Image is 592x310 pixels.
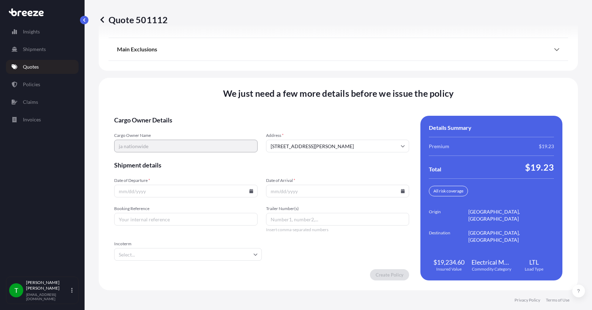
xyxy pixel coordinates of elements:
input: Select... [114,248,262,261]
span: [GEOGRAPHIC_DATA], [GEOGRAPHIC_DATA] [468,208,554,222]
a: Terms of Use [546,297,569,303]
span: Main Exclusions [117,46,157,53]
span: Destination [429,229,468,243]
span: LTL [529,258,539,266]
span: Date of Arrival [266,178,409,183]
span: Electrical Machinery and Equipment [471,258,511,266]
p: Invoices [23,116,41,123]
span: Booking Reference [114,206,258,211]
p: Quotes [23,63,39,70]
p: Insights [23,28,40,35]
span: $19.23 [525,162,554,173]
span: Date of Departure [114,178,258,183]
a: Shipments [6,42,79,56]
p: Claims [23,99,38,106]
span: Shipment details [114,161,409,169]
a: Quotes [6,60,79,74]
span: We just need a few more details before we issue the policy [223,88,454,99]
input: Cargo owner address [266,140,409,152]
span: Premium [429,143,449,150]
p: Quote 501112 [99,14,168,25]
span: [GEOGRAPHIC_DATA], [GEOGRAPHIC_DATA] [468,229,554,243]
input: Number1, number2,... [266,213,409,226]
span: Insured Value [436,266,462,272]
p: [PERSON_NAME] [PERSON_NAME] [26,280,70,291]
span: Address [266,133,409,138]
input: Your internal reference [114,213,258,226]
input: mm/dd/yyyy [266,185,409,197]
span: Origin [429,208,468,222]
span: Cargo Owner Name [114,133,258,138]
a: Insights [6,25,79,39]
span: Total [429,166,441,173]
p: Policies [23,81,40,88]
a: Privacy Policy [514,297,540,303]
p: Create Policy [376,271,403,278]
div: Main Exclusions [117,41,560,58]
span: Load Type [525,266,543,272]
a: Claims [6,95,79,109]
p: [EMAIL_ADDRESS][DOMAIN_NAME] [26,292,70,301]
span: T [14,287,18,294]
span: Trailer Number(s) [266,206,409,211]
span: Details Summary [429,124,471,131]
p: Shipments [23,46,46,53]
span: Cargo Owner Details [114,116,409,124]
span: Commodity Category [472,266,511,272]
div: All risk coverage [429,186,468,196]
a: Policies [6,77,79,91]
span: Incoterm [114,241,262,247]
span: $19.23 [539,143,554,150]
a: Invoices [6,113,79,127]
span: $19,234.60 [433,258,464,266]
button: Create Policy [370,269,409,280]
input: mm/dd/yyyy [114,185,258,197]
span: Insert comma-separated numbers [266,227,409,233]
